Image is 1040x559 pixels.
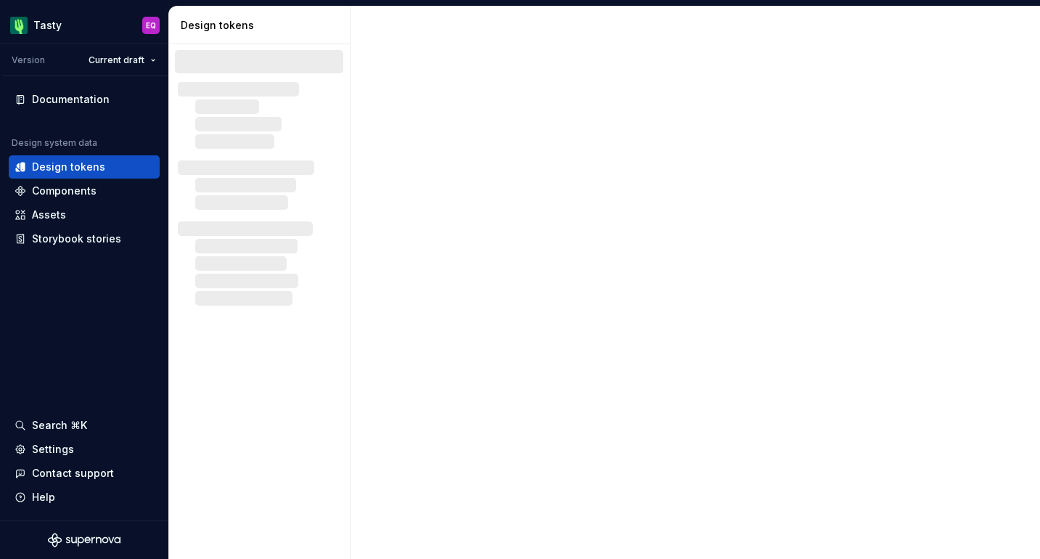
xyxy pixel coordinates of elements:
span: Current draft [89,54,144,66]
div: Storybook stories [32,232,121,246]
div: Design tokens [32,160,105,174]
svg: Supernova Logo [48,533,120,547]
div: Assets [32,208,66,222]
button: Contact support [9,462,160,485]
button: TastyEQ [3,9,165,41]
div: Contact support [32,466,114,481]
img: 5a785b6b-c473-494b-9ba3-bffaf73304c7.png [10,17,28,34]
div: Components [32,184,97,198]
div: EQ [146,20,156,31]
button: Current draft [82,50,163,70]
div: Version [12,54,45,66]
a: Design tokens [9,155,160,179]
div: Search ⌘K [32,418,87,433]
div: Design system data [12,137,97,149]
div: Design tokens [181,18,344,33]
div: Tasty [33,18,62,33]
a: Settings [9,438,160,461]
div: Help [32,490,55,505]
div: Settings [32,442,74,457]
a: Documentation [9,88,160,111]
a: Components [9,179,160,203]
div: Documentation [32,92,110,107]
a: Assets [9,203,160,227]
a: Storybook stories [9,227,160,250]
button: Help [9,486,160,509]
button: Search ⌘K [9,414,160,437]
